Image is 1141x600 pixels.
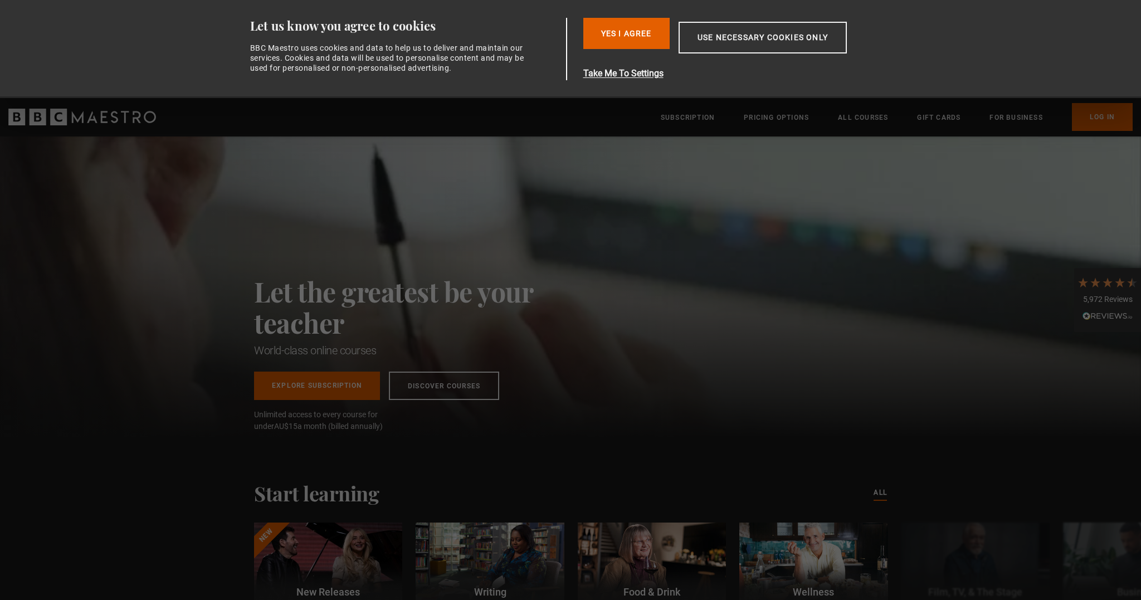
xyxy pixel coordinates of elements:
[389,372,499,400] a: Discover Courses
[254,409,404,432] span: Unlimited access to every course for under a month (billed annually)
[250,18,562,34] div: Let us know you agree to cookies
[838,112,888,123] a: All Courses
[254,343,583,358] h1: World-class online courses
[583,67,900,80] button: Take Me To Settings
[254,481,379,505] h2: Start learning
[989,112,1042,123] a: For business
[254,276,583,338] h2: Let the greatest be your teacher
[8,109,156,125] svg: BBC Maestro
[679,22,847,53] button: Use necessary cookies only
[250,43,531,74] div: BBC Maestro uses cookies and data to help us to deliver and maintain our services. Cookies and da...
[661,103,1133,131] nav: Primary
[1077,310,1138,324] div: Read All Reviews
[661,112,715,123] a: Subscription
[583,18,670,49] button: Yes I Agree
[1077,276,1138,289] div: 4.7 Stars
[1072,103,1133,131] a: Log In
[917,112,960,123] a: Gift Cards
[1077,294,1138,305] div: 5,972 Reviews
[1083,312,1133,320] img: REVIEWS.io
[874,487,887,499] a: All
[254,372,380,400] a: Explore Subscription
[274,422,298,431] span: AU$15
[1074,268,1141,333] div: 5,972 ReviewsRead All Reviews
[744,112,809,123] a: Pricing Options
